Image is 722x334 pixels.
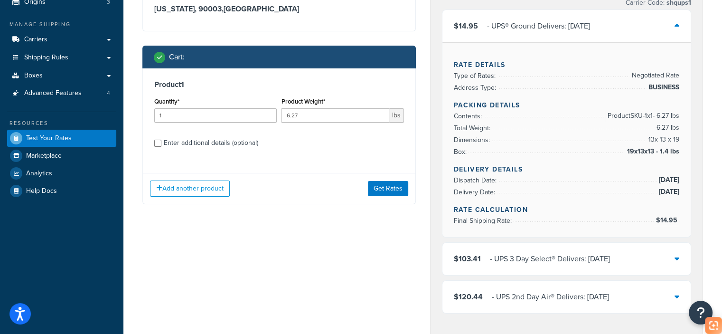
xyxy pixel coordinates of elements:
[154,80,404,89] h3: Product 1
[605,110,679,122] span: Product SKU-1 x 1 - 6.27 lbs
[7,85,116,102] a: Advanced Features4
[454,216,514,226] span: Final Shipping Rate:
[454,123,493,133] span: Total Weight:
[454,175,499,185] span: Dispatch Date:
[7,182,116,200] a: Help Docs
[492,290,609,304] div: ‌‌‍‍ - UPS 2nd Day Air® Delivers: [DATE]
[454,83,498,93] span: Address Type:
[281,108,389,123] input: 0.00
[7,165,116,182] a: Analytics
[107,89,110,97] span: 4
[7,85,116,102] li: Advanced Features
[281,98,325,105] label: Product Weight*
[154,108,277,123] input: 0.0
[154,4,404,14] h3: [US_STATE], 90003 , [GEOGRAPHIC_DATA]
[7,119,116,127] div: Resources
[26,170,52,178] span: Analytics
[454,100,680,110] h4: Packing Details
[7,147,116,164] a: Marketplace
[164,136,258,150] div: Enter additional details (optional)
[629,70,679,81] span: Negotiated Rate
[454,20,478,31] span: $14.95
[154,140,161,147] input: Enter additional details (optional)
[654,122,679,134] span: 6.27 lbs
[26,152,62,160] span: Marketplace
[454,147,469,157] span: Box:
[646,134,679,145] span: 13 x 13 x 19
[454,135,492,145] span: Dimensions:
[26,187,57,195] span: Help Docs
[454,164,680,174] h4: Delivery Details
[368,181,408,196] button: Get Rates
[646,82,679,93] span: BUSINESS
[7,130,116,147] a: Test Your Rates
[656,174,679,186] span: [DATE]
[454,60,680,70] h4: Rate Details
[24,72,43,80] span: Boxes
[454,111,484,121] span: Contents:
[656,215,679,225] span: $14.95
[454,253,481,264] span: $103.41
[625,146,679,157] span: 19x13x13 - 1.4 lbs
[389,108,404,123] span: lbs
[454,71,498,81] span: Type of Rates:
[24,54,68,62] span: Shipping Rules
[7,67,116,85] a: Boxes
[7,49,116,67] a: Shipping Rules
[454,205,680,215] h4: Rate Calculation
[24,89,82,97] span: Advanced Features
[24,36,47,44] span: Carriers
[454,187,497,197] span: Delivery Date:
[656,186,679,198] span: [DATE]
[150,181,230,197] button: Add another product
[689,301,713,324] button: Open Resource Center
[169,53,185,61] h2: Cart :
[154,98,179,105] label: Quantity*
[7,20,116,29] div: Manage Shipping
[7,31,116,48] a: Carriers
[26,134,72,143] span: Test Your Rates
[487,19,590,33] div: ‌‌‍‍ - UPS® Ground Delivers: [DATE]
[454,291,483,302] span: $120.44
[490,252,610,266] div: ‌‌‍‍ - UPS 3 Day Select® Delivers: [DATE]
